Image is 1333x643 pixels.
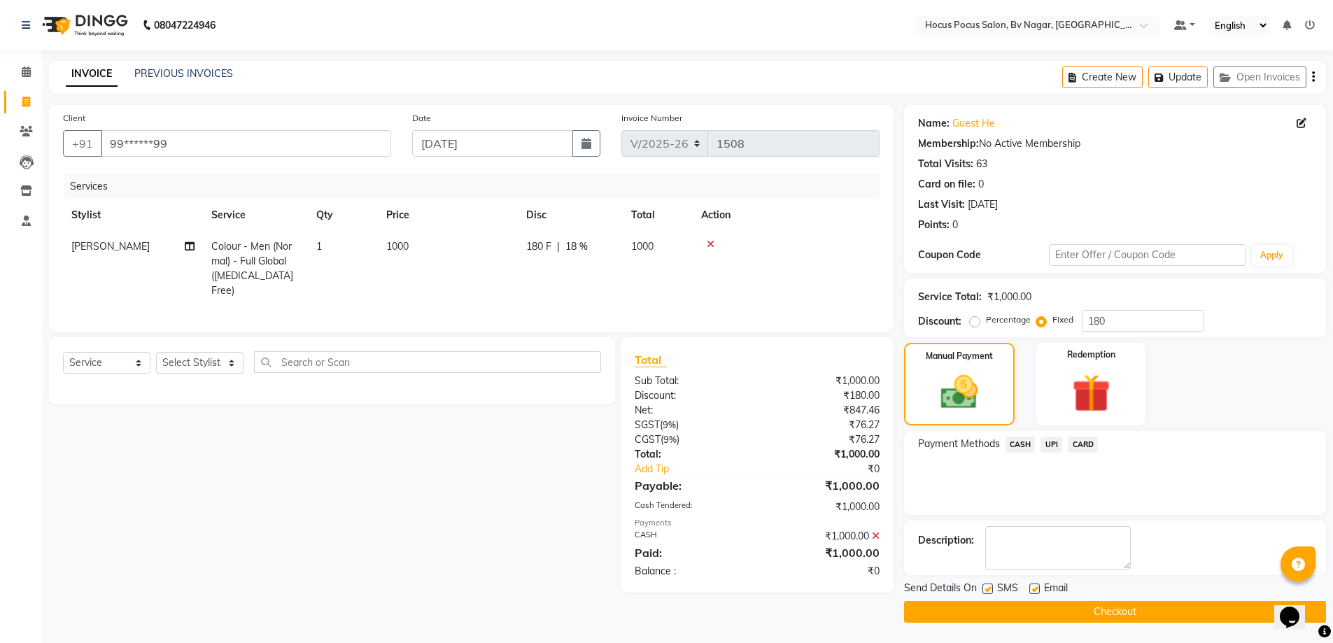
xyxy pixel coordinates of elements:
[997,581,1018,598] span: SMS
[1252,245,1292,266] button: Apply
[621,112,682,125] label: Invoice Number
[623,199,693,231] th: Total
[64,174,890,199] div: Services
[565,239,588,254] span: 18 %
[63,112,85,125] label: Client
[926,350,993,362] label: Manual Payment
[624,462,779,476] a: Add Tip
[757,529,890,544] div: ₹1,000.00
[918,533,974,548] div: Description:
[1052,313,1073,326] label: Fixed
[952,218,958,232] div: 0
[308,199,378,231] th: Qty
[978,177,984,192] div: 0
[663,434,677,445] span: 9%
[1068,437,1098,453] span: CARD
[757,500,890,514] div: ₹1,000.00
[918,218,950,232] div: Points:
[63,199,203,231] th: Stylist
[71,240,150,253] span: [PERSON_NAME]
[624,500,757,514] div: Cash Tendered:
[378,199,518,231] th: Price
[1062,66,1143,88] button: Create New
[918,197,965,212] div: Last Visit:
[635,517,879,529] div: Payments
[952,116,995,131] a: Guest He
[316,240,322,253] span: 1
[254,351,601,373] input: Search or Scan
[693,199,880,231] th: Action
[154,6,216,45] b: 08047224946
[203,199,308,231] th: Service
[1148,66,1208,88] button: Update
[904,581,977,598] span: Send Details On
[918,248,1050,262] div: Coupon Code
[412,112,431,125] label: Date
[518,199,623,231] th: Disc
[1006,437,1036,453] span: CASH
[624,403,757,418] div: Net:
[1049,244,1246,266] input: Enter Offer / Coupon Code
[929,371,989,414] img: _cash.svg
[1274,587,1319,629] iframe: chat widget
[635,418,660,431] span: SGST
[624,432,757,447] div: ( )
[526,239,551,254] span: 180 F
[36,6,132,45] img: logo
[757,432,890,447] div: ₹76.27
[918,157,973,171] div: Total Visits:
[624,544,757,561] div: Paid:
[918,136,979,151] div: Membership:
[918,136,1312,151] div: No Active Membership
[918,437,1000,451] span: Payment Methods
[918,116,950,131] div: Name:
[663,419,676,430] span: 9%
[624,418,757,432] div: ( )
[1044,581,1068,598] span: Email
[976,157,987,171] div: 63
[918,290,982,304] div: Service Total:
[757,374,890,388] div: ₹1,000.00
[757,447,890,462] div: ₹1,000.00
[557,239,560,254] span: |
[904,601,1326,623] button: Checkout
[757,544,890,561] div: ₹1,000.00
[386,240,409,253] span: 1000
[987,290,1031,304] div: ₹1,000.00
[624,388,757,403] div: Discount:
[1213,66,1306,88] button: Open Invoices
[1060,369,1122,417] img: _gift.svg
[134,67,233,80] a: PREVIOUS INVOICES
[986,313,1031,326] label: Percentage
[918,177,975,192] div: Card on file:
[624,447,757,462] div: Total:
[1041,437,1062,453] span: UPI
[757,564,890,579] div: ₹0
[635,353,667,367] span: Total
[624,529,757,544] div: CASH
[211,240,293,297] span: Colour - Men (Normal) - Full Global ([MEDICAL_DATA] Free)
[757,403,890,418] div: ₹847.46
[63,130,102,157] button: +91
[624,564,757,579] div: Balance :
[635,433,661,446] span: CGST
[780,462,890,476] div: ₹0
[624,477,757,494] div: Payable:
[757,477,890,494] div: ₹1,000.00
[101,130,391,157] input: Search by Name/Mobile/Email/Code
[624,374,757,388] div: Sub Total:
[66,62,118,87] a: INVOICE
[918,314,961,329] div: Discount:
[968,197,998,212] div: [DATE]
[757,418,890,432] div: ₹76.27
[1067,348,1115,361] label: Redemption
[631,240,654,253] span: 1000
[757,388,890,403] div: ₹180.00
